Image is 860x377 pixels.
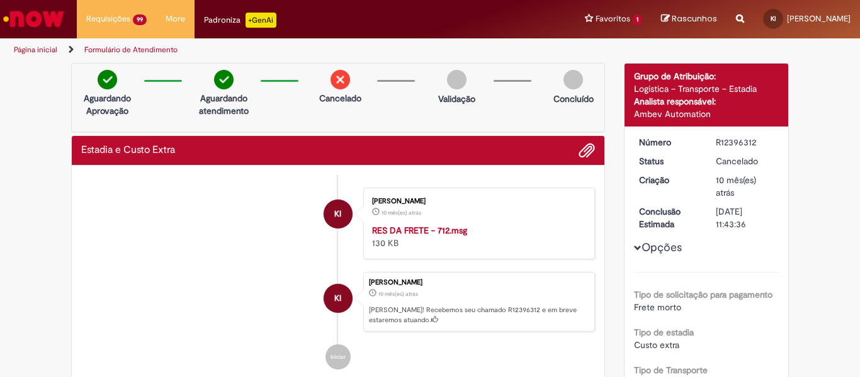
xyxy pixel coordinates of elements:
[716,155,774,167] div: Cancelado
[716,205,774,230] div: [DATE] 11:43:36
[634,289,772,300] b: Tipo de solicitação para pagamento
[133,14,147,25] span: 99
[438,93,475,105] p: Validação
[324,284,353,313] div: Ketty Ivankio
[369,279,588,286] div: [PERSON_NAME]
[193,92,254,117] p: Aguardando atendimento
[204,13,276,28] div: Padroniza
[563,70,583,89] img: img-circle-grey.png
[166,13,185,25] span: More
[633,14,642,25] span: 1
[81,272,595,332] li: Ketty Ivankio
[716,174,756,198] time: 10/12/2024 15:43:28
[634,327,694,338] b: Tipo de estadia
[369,305,588,325] p: [PERSON_NAME]! Recebemos seu chamado R12396312 e em breve estaremos atuando.
[716,174,756,198] span: 10 mês(es) atrás
[334,199,341,229] span: KI
[319,92,361,104] p: Cancelado
[787,13,851,24] span: [PERSON_NAME]
[579,142,595,159] button: Adicionar anexos
[324,200,353,228] div: Ketty Ivankio
[378,290,418,298] span: 10 mês(es) atrás
[634,339,679,351] span: Custo extra
[1,6,66,31] img: ServiceNow
[630,136,707,149] dt: Número
[634,108,779,120] div: Ambev Automation
[771,14,776,23] span: KI
[246,13,276,28] p: +GenAi
[81,145,175,156] h2: Estadia e Custo Extra Histórico de tíquete
[372,225,467,236] a: RES DA FRETE - 712.msg
[630,174,707,186] dt: Criação
[630,205,707,230] dt: Conclusão Estimada
[634,82,779,95] div: Logistica – Transporte – Estadia
[334,283,341,313] span: KI
[372,198,582,205] div: [PERSON_NAME]
[634,364,708,376] b: Tipo de Transporte
[84,45,178,55] a: Formulário de Atendimento
[630,155,707,167] dt: Status
[596,13,630,25] span: Favoritos
[716,174,774,199] div: 10/12/2024 15:43:28
[382,209,421,217] span: 10 mês(es) atrás
[382,209,421,217] time: 10/12/2024 15:43:17
[634,70,779,82] div: Grupo de Atribuição:
[378,290,418,298] time: 10/12/2024 15:43:28
[716,136,774,149] div: R12396312
[553,93,594,105] p: Concluído
[86,13,130,25] span: Requisições
[14,45,57,55] a: Página inicial
[447,70,467,89] img: img-circle-grey.png
[634,301,681,313] span: Frete morto
[661,13,717,25] a: Rascunhos
[634,95,779,108] div: Analista responsável:
[98,70,117,89] img: check-circle-green.png
[672,13,717,25] span: Rascunhos
[331,70,350,89] img: remove.png
[214,70,234,89] img: check-circle-green.png
[372,224,582,249] div: 130 KB
[9,38,564,62] ul: Trilhas de página
[77,92,138,117] p: Aguardando Aprovação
